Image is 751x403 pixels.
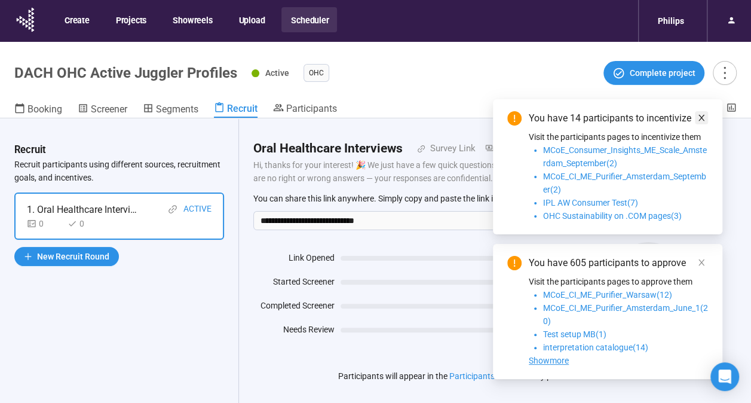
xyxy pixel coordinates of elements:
[529,111,708,126] div: You have 14 participants to incentivize
[14,102,62,118] a: Booking
[253,139,403,158] h2: Oral Healthcare Interviews
[253,158,698,185] p: Hi, thanks for your interest! 🎉 We just have a few quick questions (2–3 minutes) to see if this s...
[106,7,155,32] button: Projects
[543,145,707,168] span: MCoE_Consumer_Insights_ME_Scale_Amsterdam_September(2)
[543,211,682,221] span: OHC Sustainability on .COM pages(3)
[143,102,198,118] a: Segments
[716,65,732,81] span: more
[543,172,706,194] span: MCoE_CI_ME_Purifier_Amsterdam_September(2)
[543,290,672,300] span: MCoE_CI_ME_Purifier_Warsaw(12)
[529,275,708,288] p: Visit the participants pages to approve them
[476,142,524,156] div: $20.00
[543,329,606,339] span: Test setup MB(1)
[14,247,119,266] button: plusNew Recruit Round
[543,343,648,352] span: interpretation catalogue(14)
[630,66,695,80] span: Complete project
[286,103,337,114] span: Participants
[281,7,337,32] button: Scheduler
[91,103,127,115] span: Screener
[449,371,509,381] a: Participants tab
[507,111,522,126] span: exclamation-circle
[529,130,708,144] p: Visit the participants pages to incentivize them
[697,258,706,267] span: close
[183,202,211,217] div: Active
[168,204,177,214] span: link
[425,142,476,156] div: Survey Link
[78,102,127,118] a: Screener
[603,61,704,85] button: Complete project
[507,256,522,270] span: exclamation-circle
[156,103,198,115] span: Segments
[713,61,737,85] button: more
[529,256,708,270] div: You have 605 participants to approve
[265,68,289,78] span: Active
[253,275,335,293] div: Started Screener
[710,362,739,391] div: Open Intercom Messenger
[273,102,337,117] a: Participants
[338,370,614,383] p: Participants will appear in the once they pass the screener.
[68,217,103,230] div: 0
[651,10,691,32] div: Philips
[253,323,335,341] div: Needs Review
[543,198,638,207] span: IPL AW Consumer Test(7)
[253,299,335,317] div: Completed Screener
[214,102,258,118] a: Recruit
[37,250,109,263] span: New Recruit Round
[24,252,32,261] span: plus
[403,145,425,153] span: link
[27,202,140,217] div: 1. Oral Healthcare Interviews
[27,103,62,115] span: Booking
[309,67,324,79] span: OHC
[163,7,220,32] button: Showreels
[529,356,569,365] span: Showmore
[14,142,46,158] h3: Recruit
[253,193,698,204] p: You can share this link anywhere. Simply copy and paste the link in an email or on social media.
[14,158,224,184] p: Recruit participants using different sources, recruitment goals, and incentives.
[697,114,706,122] span: close
[543,303,708,326] span: MCoE_CI_ME_Purifier_Amsterdam_June_1(20)
[229,7,273,32] button: Upload
[55,7,98,32] button: Create
[253,251,335,269] div: Link Opened
[227,103,258,114] span: Recruit
[14,65,237,81] h1: DACH OHC Active Juggler Profiles
[27,217,63,230] div: 0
